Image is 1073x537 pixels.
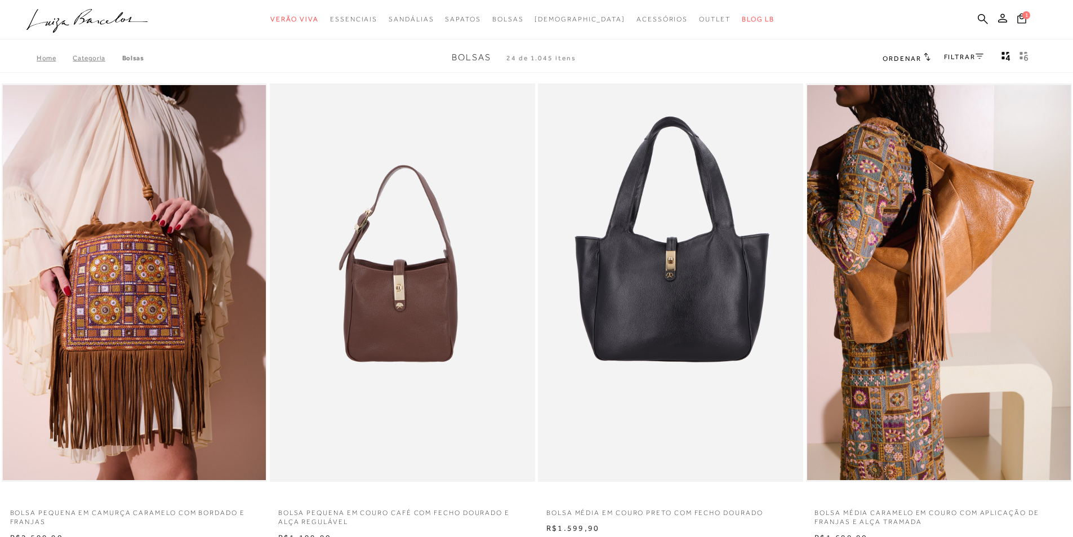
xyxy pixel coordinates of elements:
a: Home [37,54,73,62]
span: Outlet [699,15,731,23]
a: categoryNavScreenReaderText [636,9,688,30]
a: noSubCategoriesText [535,9,625,30]
a: BOLSA PEQUENA EM CAMURÇA CARAMELO COM BORDADO E FRANJAS BOLSA PEQUENA EM CAMURÇA CARAMELO COM BOR... [3,85,266,480]
a: BOLSA MÉDIA EM COURO PRETO COM FECHO DOURADO [538,502,803,518]
a: categoryNavScreenReaderText [389,9,434,30]
button: gridText6Desc [1016,51,1032,65]
img: BOLSA MÉDIA EM COURO PRETO COM FECHO DOURADO [539,85,802,480]
span: Essenciais [330,15,377,23]
button: 1 [1014,12,1030,28]
a: BLOG LB [742,9,774,30]
span: Bolsas [452,52,491,63]
span: [DEMOGRAPHIC_DATA] [535,15,625,23]
a: categoryNavScreenReaderText [330,9,377,30]
span: BLOG LB [742,15,774,23]
a: Bolsas [122,54,144,62]
a: categoryNavScreenReaderText [699,9,731,30]
span: Bolsas [492,15,524,23]
a: categoryNavScreenReaderText [270,9,319,30]
span: R$1.599,90 [546,523,599,532]
a: categoryNavScreenReaderText [492,9,524,30]
span: Sandálias [389,15,434,23]
img: BOLSA MÉDIA CARAMELO EM COURO COM APLICAÇÃO DE FRANJAS E ALÇA TRAMADA [807,85,1070,480]
a: BOLSA MÉDIA CARAMELO EM COURO COM APLICAÇÃO DE FRANJAS E ALÇA TRAMADA BOLSA MÉDIA CARAMELO EM COU... [807,85,1070,480]
a: BOLSA PEQUENA EM COURO CAFÉ COM FECHO DOURADO E ALÇA REGULÁVEL [270,502,535,527]
a: BOLSA PEQUENA EM COURO CAFÉ COM FECHO DOURADO E ALÇA REGULÁVEL BOLSA PEQUENA EM COURO CAFÉ COM FE... [271,85,534,480]
a: BOLSA MÉDIA CARAMELO EM COURO COM APLICAÇÃO DE FRANJAS E ALÇA TRAMADA [806,502,1071,527]
span: 1 [1022,11,1030,19]
span: 24 de 1.045 itens [506,54,576,62]
img: BOLSA PEQUENA EM COURO CAFÉ COM FECHO DOURADO E ALÇA REGULÁVEL [271,85,534,480]
span: Sapatos [445,15,480,23]
span: Verão Viva [270,15,319,23]
a: Categoria [73,54,122,62]
img: BOLSA PEQUENA EM CAMURÇA CARAMELO COM BORDADO E FRANJAS [3,85,266,480]
button: Mostrar 4 produtos por linha [998,51,1014,65]
a: categoryNavScreenReaderText [445,9,480,30]
a: BOLSA MÉDIA EM COURO PRETO COM FECHO DOURADO BOLSA MÉDIA EM COURO PRETO COM FECHO DOURADO [539,85,802,480]
span: Ordenar [883,55,921,63]
a: BOLSA PEQUENA EM CAMURÇA CARAMELO COM BORDADO E FRANJAS [2,502,267,527]
a: FILTRAR [944,53,983,61]
span: Acessórios [636,15,688,23]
